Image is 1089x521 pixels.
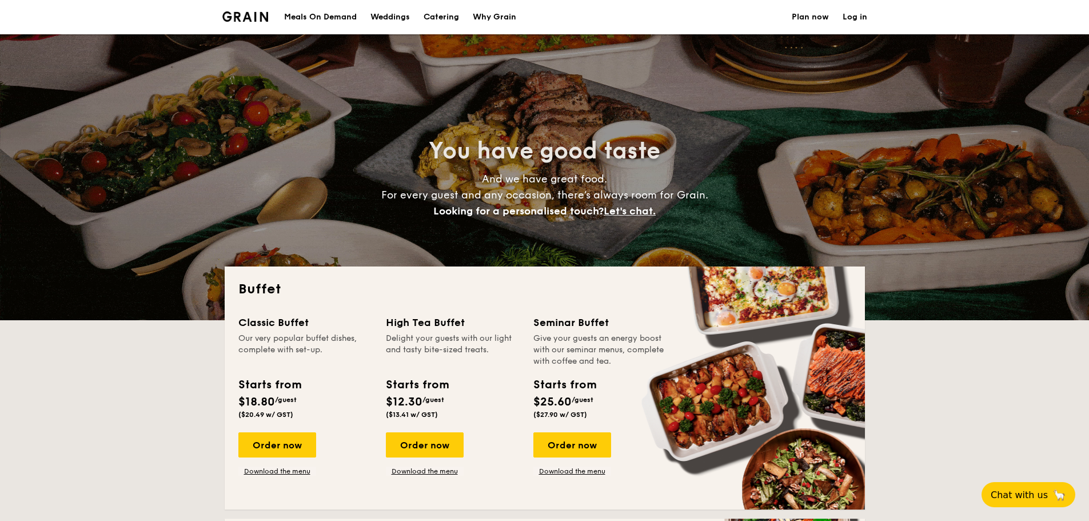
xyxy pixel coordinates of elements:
[222,11,269,22] img: Grain
[533,376,596,393] div: Starts from
[386,467,464,476] a: Download the menu
[238,467,316,476] a: Download the menu
[381,173,708,217] span: And we have great food. For every guest and any occasion, there’s always room for Grain.
[533,411,587,419] span: ($27.90 w/ GST)
[238,376,301,393] div: Starts from
[386,411,438,419] span: ($13.41 w/ GST)
[422,396,444,404] span: /guest
[533,467,611,476] a: Download the menu
[533,395,572,409] span: $25.60
[386,333,520,367] div: Delight your guests with our light and tasty bite-sized treats.
[275,396,297,404] span: /guest
[533,432,611,458] div: Order now
[238,411,293,419] span: ($20.49 w/ GST)
[604,205,656,217] span: Let's chat.
[238,333,372,367] div: Our very popular buffet dishes, complete with set-up.
[386,395,422,409] span: $12.30
[1052,488,1066,502] span: 🦙
[386,315,520,331] div: High Tea Buffet
[991,490,1048,500] span: Chat with us
[433,205,604,217] span: Looking for a personalised touch?
[238,280,851,299] h2: Buffet
[429,137,660,165] span: You have good taste
[238,395,275,409] span: $18.80
[222,11,269,22] a: Logotype
[386,432,464,458] div: Order now
[572,396,593,404] span: /guest
[533,315,667,331] div: Seminar Buffet
[982,482,1075,507] button: Chat with us🦙
[533,333,667,367] div: Give your guests an energy boost with our seminar menus, complete with coffee and tea.
[386,376,448,393] div: Starts from
[238,432,316,458] div: Order now
[238,315,372,331] div: Classic Buffet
